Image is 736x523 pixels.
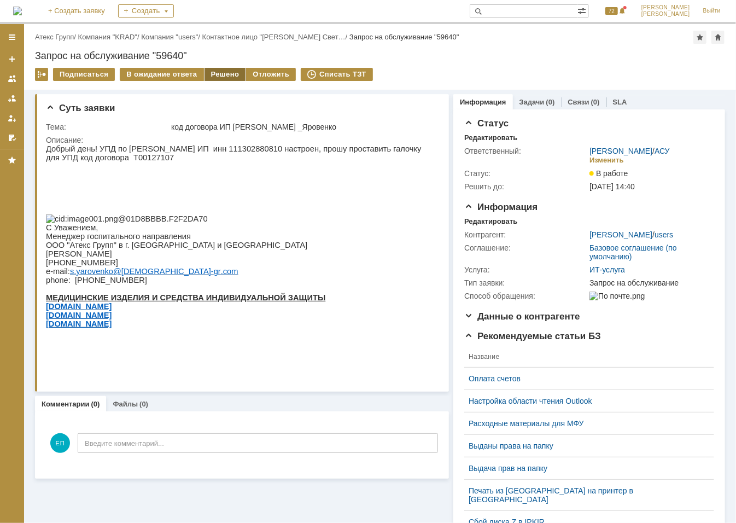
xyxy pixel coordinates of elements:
div: (0) [139,400,148,408]
span: Расширенный поиск [577,5,588,15]
span: Информация [464,202,538,212]
a: Оплата счетов [469,374,701,383]
div: Тип заявки: [464,278,587,287]
div: Статус: [464,169,587,178]
div: / [202,33,349,41]
div: Описание: [46,136,436,144]
a: ИТ-услуга [589,265,625,274]
div: Редактировать [464,133,517,142]
a: Заявки на командах [3,70,21,88]
div: Контрагент: [464,230,587,239]
div: (0) [546,98,555,106]
div: Работа с массовостью [35,68,48,81]
a: Настройка области чтения Outlook [469,397,701,405]
div: Запрос на обслуживание [589,278,709,287]
a: Задачи [519,98,545,106]
a: Расходные материалы для МФУ [469,419,701,428]
div: Тема: [46,123,169,131]
span: Рекомендуемые статьи БЗ [464,331,601,341]
div: (0) [91,400,100,408]
span: .com [175,123,192,131]
span: В работе [589,169,628,178]
div: код договора ИП [PERSON_NAME] _Яровенко [171,123,434,131]
div: Создать [118,4,174,18]
img: По почте.png [589,292,645,300]
div: Услуга: [464,265,587,274]
a: Атекс Групп [35,33,74,41]
div: Редактировать [464,217,517,226]
span: 72 [605,7,618,15]
a: Мои согласования [3,129,21,147]
span: [DATE] 14:40 [589,182,635,191]
span: . [28,123,30,131]
a: [PERSON_NAME] [589,147,652,155]
a: Мои заявки [3,109,21,127]
div: Решить до: [464,182,587,191]
th: Название [464,346,705,368]
div: / [589,230,673,239]
a: users [655,230,673,239]
div: / [78,33,142,41]
a: Заявки в моей ответственности [3,90,21,107]
a: Базовое соглашение (по умолчанию) [589,243,677,261]
a: Создать заявку [3,50,21,68]
div: Запрос на обслуживание "59640" [349,33,459,41]
a: Выданы права на папку [469,441,701,450]
span: ЕП [50,433,70,453]
a: Файлы [113,400,138,408]
div: Сделать домашней страницей [711,31,725,44]
div: Способ обращения: [464,292,587,300]
span: @ [67,123,75,131]
span: - [165,123,168,131]
a: Связи [568,98,589,106]
a: Компания "KRAD" [78,33,137,41]
a: [PERSON_NAME] [589,230,652,239]
div: / [589,147,670,155]
a: Контактное лицо "[PERSON_NAME] Свет… [202,33,346,41]
div: Добавить в избранное [693,31,706,44]
a: Комментарии [42,400,90,408]
div: / [35,33,78,41]
a: Печать из [GEOGRAPHIC_DATA] на принтер в [GEOGRAPHIC_DATA] [469,486,701,504]
img: logo [13,7,22,15]
span: Суть заявки [46,103,115,113]
div: (0) [591,98,600,106]
a: Перейти на домашнюю страницу [13,7,22,15]
a: Информация [460,98,506,106]
div: / [141,33,202,41]
div: Ответственный: [464,147,587,155]
a: Выдача прав на папку [469,464,701,473]
span: [PERSON_NAME] [641,4,690,11]
span: Данные о контрагенте [464,311,580,322]
a: s.yarovenko@[DEMOGRAPHIC_DATA]-gr.com [24,123,192,131]
div: Запрос на обслуживание "59640" [35,50,725,61]
div: Изменить [589,156,624,165]
span: Статус [464,118,509,129]
a: Компания "users" [141,33,198,41]
div: Соглашение: [464,243,587,252]
a: SLA [613,98,627,106]
span: [PERSON_NAME] [641,11,690,18]
a: АСУ [655,147,670,155]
